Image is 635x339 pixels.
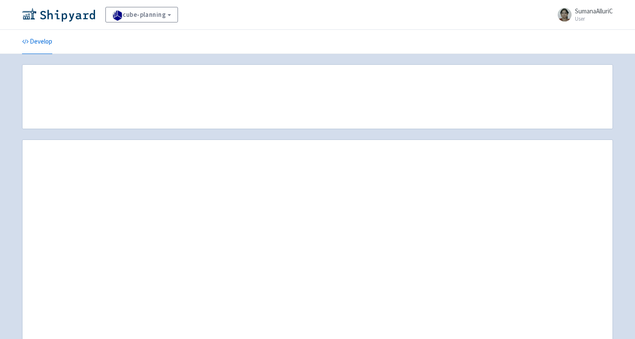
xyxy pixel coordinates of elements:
[575,16,613,22] small: User
[22,30,52,54] a: Develop
[22,8,95,22] img: Shipyard logo
[105,7,178,22] a: cube-planning
[552,8,613,22] a: SumanaAlluriC User
[575,7,613,15] span: SumanaAlluriC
